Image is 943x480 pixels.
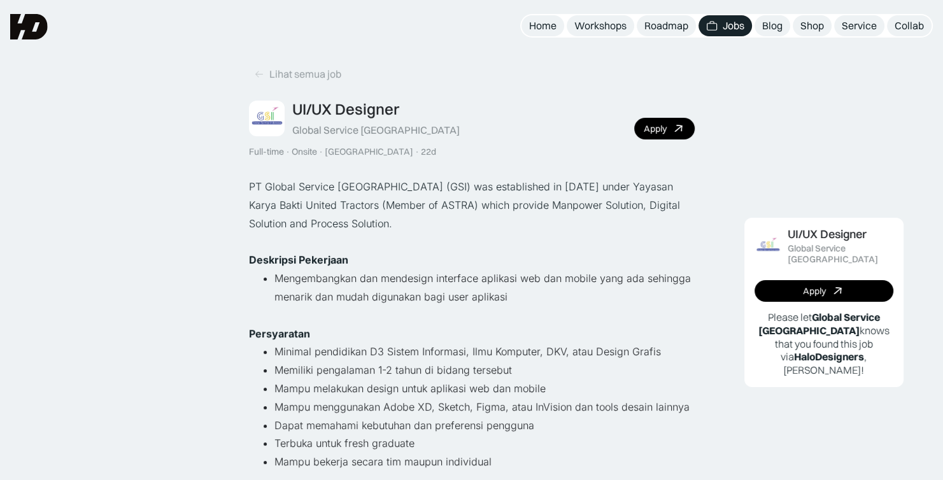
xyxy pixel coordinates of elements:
[274,361,695,379] li: Memiliki pengalaman 1-2 tahun di bidang tersebut
[788,228,867,241] div: UI/UX Designer
[887,15,932,36] a: Collab
[567,15,634,36] a: Workshops
[249,178,695,232] p: PT Global Service [GEOGRAPHIC_DATA] (GSI) was established in [DATE] under Yayasan Karya Bakti Uni...
[274,342,695,361] li: Minimal pendidikan D3 Sistem Informasi, Ilmu Komputer, DKV, atau Design Grafis
[292,146,317,157] div: Onsite
[249,64,346,85] a: Lihat semua job
[755,280,893,302] a: Apply
[698,15,752,36] a: Jobs
[274,379,695,398] li: Mampu melakukan design untuk aplikasi web dan mobile
[269,67,341,81] div: Lihat semua job
[762,19,783,32] div: Blog
[285,146,290,157] div: ·
[758,311,880,337] b: Global Service [GEOGRAPHIC_DATA]
[249,233,695,251] p: ‍
[249,253,348,266] strong: Deskripsi Pekerjaan
[634,118,695,139] a: Apply
[274,434,695,453] li: Terbuka untuk fresh graduate
[574,19,627,32] div: Workshops
[249,146,284,157] div: Full-time
[249,306,695,325] p: ‍
[415,146,420,157] div: ·
[274,453,695,471] li: Mampu bekerja secara tim maupun individual
[755,311,893,377] p: Please let knows that you found this job via , [PERSON_NAME]!
[274,416,695,435] li: Dapat memahami kebutuhan dan preferensi pengguna
[521,15,564,36] a: Home
[803,286,826,297] div: Apply
[292,100,399,118] div: UI/UX Designer
[318,146,323,157] div: ·
[421,146,436,157] div: 22d
[842,19,877,32] div: Service
[794,350,864,363] b: HaloDesigners
[274,398,695,416] li: Mampu menggunakan Adobe XD, Sketch, Figma, atau InVision dan tools desain lainnya
[529,19,557,32] div: Home
[644,19,688,32] div: Roadmap
[788,243,893,265] div: Global Service [GEOGRAPHIC_DATA]
[793,15,832,36] a: Shop
[755,233,781,260] img: Job Image
[249,101,285,136] img: Job Image
[637,15,696,36] a: Roadmap
[325,146,413,157] div: [GEOGRAPHIC_DATA]
[644,124,667,134] div: Apply
[723,19,744,32] div: Jobs
[274,269,695,306] li: Mengembangkan dan mendesign interface aplikasi web dan mobile yang ada sehingga menarik dan mudah...
[292,124,460,137] div: Global Service [GEOGRAPHIC_DATA]
[800,19,824,32] div: Shop
[895,19,924,32] div: Collab
[755,15,790,36] a: Blog
[834,15,884,36] a: Service
[249,327,310,340] strong: Persyaratan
